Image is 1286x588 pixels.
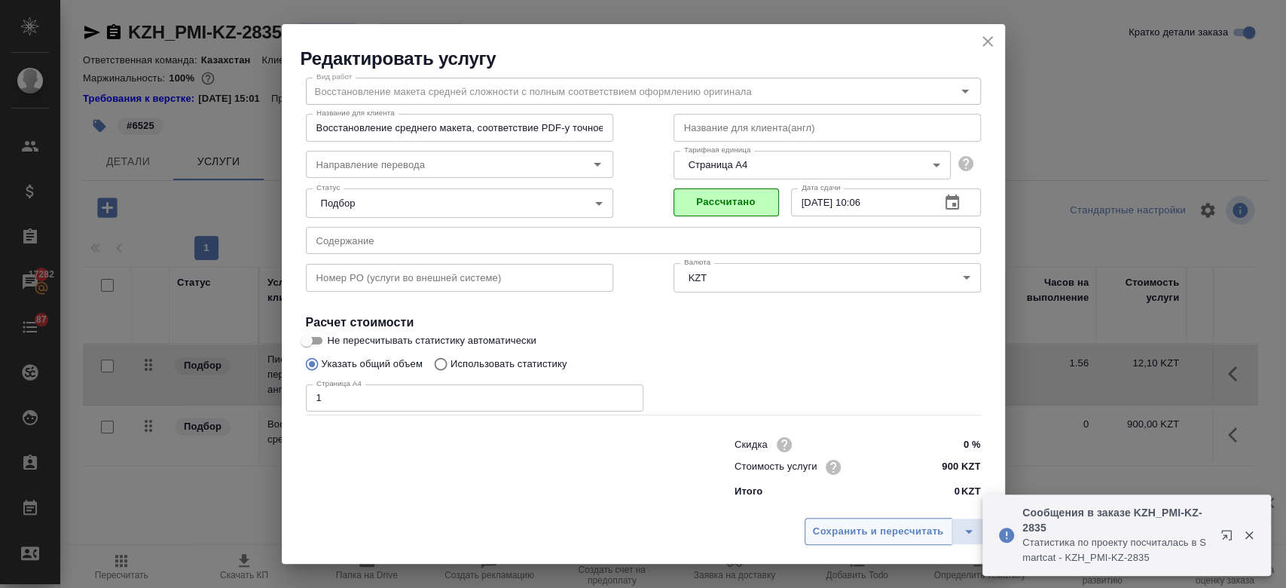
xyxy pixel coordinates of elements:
[306,188,613,217] div: Подбор
[674,263,981,292] div: KZT
[316,197,360,210] button: Подбор
[735,437,768,452] p: Скидка
[924,456,980,478] input: ✎ Введи что-нибудь
[924,433,980,455] input: ✎ Введи что-нибудь
[735,459,817,474] p: Стоимость услуги
[1233,528,1264,542] button: Закрыть
[813,523,944,541] span: Сохранить и пересчитать
[674,188,779,216] button: Рассчитано
[805,518,986,545] div: split button
[961,484,981,499] p: KZT
[954,484,959,499] p: 0
[301,47,1005,71] h2: Редактировать услугу
[684,271,712,284] button: KZT
[674,151,951,179] div: Страница А4
[805,518,952,545] button: Сохранить и пересчитать
[976,30,999,53] button: close
[684,158,752,171] button: Страница А4
[682,194,771,211] span: Рассчитано
[1022,505,1211,535] p: Сообщения в заказе KZH_PMI-KZ-2835
[1211,520,1248,556] button: Открыть в новой вкладке
[322,357,423,372] p: Указать общий объем
[735,484,762,499] p: Итого
[587,154,608,175] button: Open
[451,357,567,372] p: Использовать статистику
[1022,535,1211,565] p: Cтатистика по проекту посчиталась в Smartcat - KZH_PMI-KZ-2835
[328,333,536,348] span: Не пересчитывать статистику автоматически
[306,314,981,332] h4: Расчет стоимости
